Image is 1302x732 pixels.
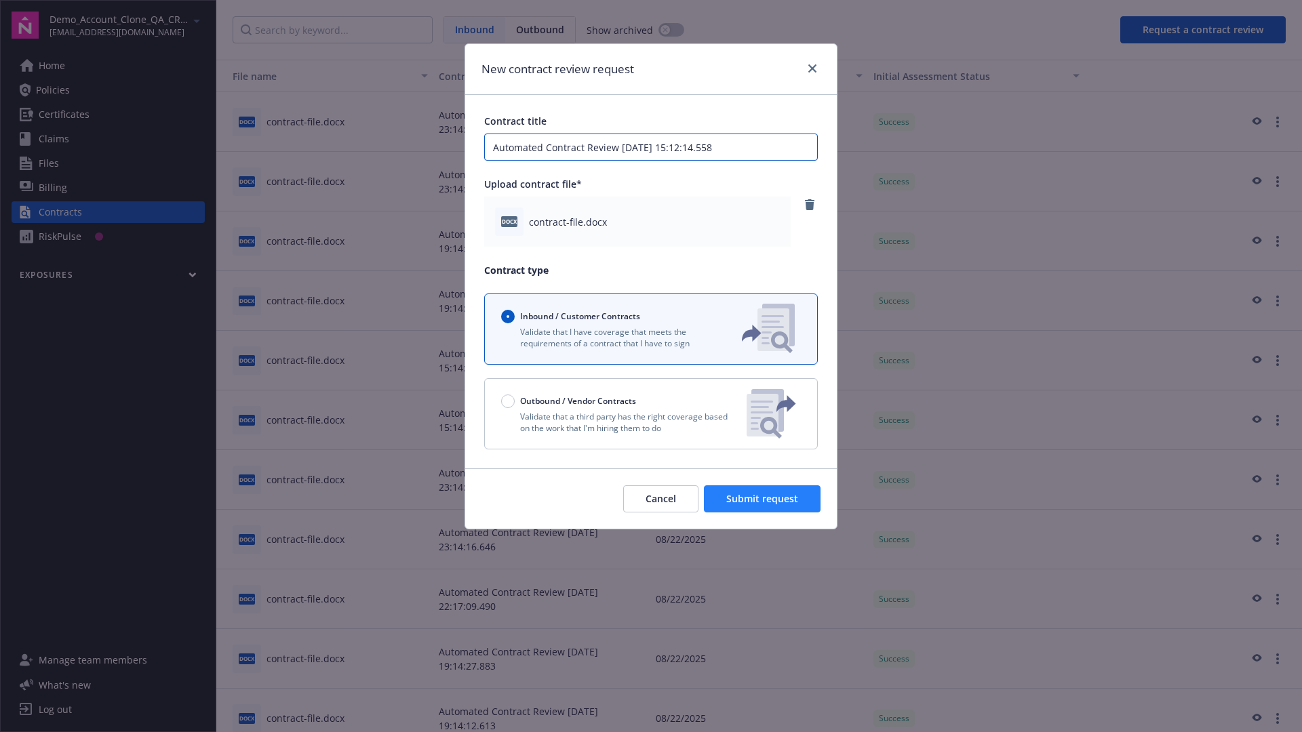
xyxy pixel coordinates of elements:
[704,485,821,512] button: Submit request
[484,178,582,190] span: Upload contract file*
[501,216,517,226] span: docx
[481,60,634,78] h1: New contract review request
[501,326,719,349] p: Validate that I have coverage that meets the requirements of a contract that I have to sign
[484,115,547,127] span: Contract title
[501,310,515,323] input: Inbound / Customer Contracts
[529,215,607,229] span: contract-file.docx
[802,197,818,213] a: remove
[501,411,736,434] p: Validate that a third party has the right coverage based on the work that I'm hiring them to do
[804,60,821,77] a: close
[501,394,515,408] input: Outbound / Vendor Contracts
[484,293,818,365] button: Inbound / Customer ContractsValidate that I have coverage that meets the requirements of a contra...
[520,395,636,407] span: Outbound / Vendor Contracts
[726,492,798,505] span: Submit request
[646,492,676,505] span: Cancel
[520,310,640,322] span: Inbound / Customer Contracts
[623,485,698,512] button: Cancel
[484,134,818,161] input: Enter a title for this contract
[484,378,818,449] button: Outbound / Vendor ContractsValidate that a third party has the right coverage based on the work t...
[484,263,818,277] p: Contract type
